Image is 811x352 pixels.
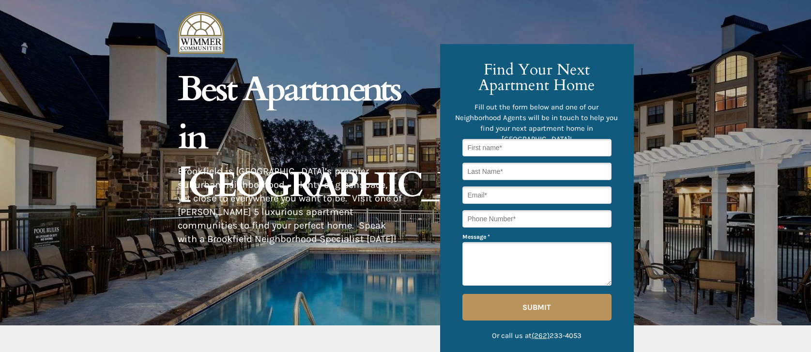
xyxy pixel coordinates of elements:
[462,303,612,312] span: SUBMIT
[462,186,612,204] input: Email*
[532,331,550,340] a: (262)
[462,294,612,321] button: SUBMIT
[462,139,612,156] input: First name*
[492,331,581,340] span: Or call us at 233-4053
[178,66,538,209] span: Best Apartments in [GEOGRAPHIC_DATA]
[462,210,612,228] input: Phone Number*
[455,103,618,143] span: Fill out the form below and one of our Neighborhood Agents will be in touch to help you find your...
[462,233,490,240] span: Message *
[478,59,595,96] span: Find Your Next Apartment Home
[462,163,612,180] input: Last Name*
